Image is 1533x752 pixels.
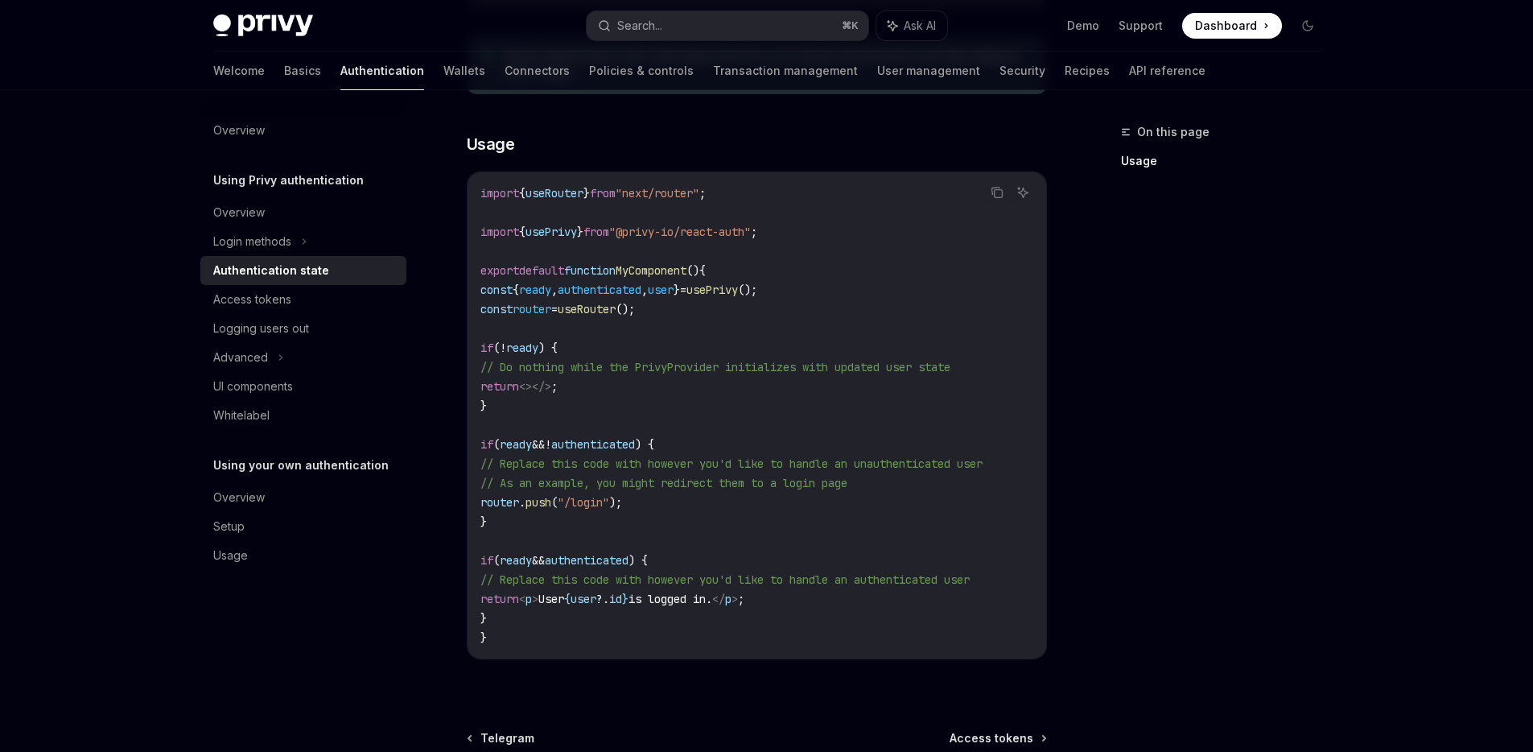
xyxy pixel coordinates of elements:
div: Overview [213,121,265,140]
span: { [519,186,525,200]
span: user [648,283,674,297]
a: Support [1119,18,1163,34]
a: Access tokens [200,285,406,314]
button: Copy the contents from the code block [987,182,1008,203]
span: user [571,592,596,606]
span: p [725,592,731,606]
div: Authentication state [213,261,329,280]
span: "@privy-io/react-auth" [609,225,751,239]
div: Search... [617,16,662,35]
span: Access tokens [950,730,1033,746]
a: Access tokens [950,730,1045,746]
span: ) { [538,341,558,355]
span: () [686,263,699,278]
span: usePrivy [525,225,577,239]
span: // Replace this code with however you'd like to handle an authenticated user [480,572,970,587]
span: (); [738,283,757,297]
div: Access tokens [213,290,291,309]
span: ! [500,341,506,355]
div: Advanced [213,348,268,367]
h5: Using Privy authentication [213,171,364,190]
span: Dashboard [1195,18,1257,34]
a: Usage [1121,148,1333,174]
span: ); [609,495,622,510]
a: Wallets [443,52,485,90]
a: Demo [1067,18,1099,34]
span: , [641,283,648,297]
span: import [480,225,519,239]
span: } [583,186,590,200]
span: { [564,592,571,606]
a: Authentication state [200,256,406,285]
a: Usage [200,541,406,570]
button: Ask AI [1012,182,1033,203]
span: is logged in. [628,592,712,606]
button: Toggle dark mode [1295,13,1321,39]
span: import [480,186,519,200]
span: Usage [467,133,515,155]
span: ) { [628,553,648,568]
a: Dashboard [1182,13,1282,39]
a: Telegram [468,730,534,746]
span: from [590,186,616,200]
a: Recipes [1065,52,1110,90]
span: // Do nothing while the PrivyProvider initializes with updated user state [480,360,950,374]
span: && [532,437,545,452]
span: export [480,263,519,278]
a: Authentication [340,52,424,90]
span: } [577,225,583,239]
span: </ [712,592,725,606]
span: // Replace this code with however you'd like to handle an unauthenticated user [480,457,983,471]
a: User management [877,52,980,90]
span: if [480,553,493,568]
span: > [731,592,738,606]
span: "/login" [558,495,609,510]
span: push [525,495,551,510]
span: ; [551,379,558,394]
span: router [480,495,519,510]
span: ; [738,592,744,606]
span: function [564,263,616,278]
a: Transaction management [713,52,858,90]
span: ready [500,553,532,568]
span: ready [500,437,532,452]
span: (); [616,302,635,316]
span: useRouter [525,186,583,200]
h5: Using your own authentication [213,456,389,475]
a: Overview [200,198,406,227]
span: ( [493,341,500,355]
span: } [480,399,487,413]
span: User [538,592,564,606]
span: > [532,592,538,606]
span: usePrivy [686,283,738,297]
span: { [519,225,525,239]
button: Ask AI [876,11,947,40]
div: Login methods [213,232,291,251]
span: useRouter [558,302,616,316]
a: API reference [1129,52,1205,90]
a: Basics [284,52,321,90]
a: Setup [200,512,406,541]
span: ?. [596,592,609,606]
span: return [480,592,519,606]
span: = [551,302,558,316]
span: ; [751,225,757,239]
a: Security [999,52,1045,90]
span: Ask AI [904,18,936,34]
span: ready [506,341,538,355]
span: } [622,592,628,606]
span: . [519,495,525,510]
span: , [551,283,558,297]
span: const [480,283,513,297]
span: ( [493,553,500,568]
span: On this page [1137,122,1210,142]
span: } [674,283,680,297]
div: UI components [213,377,293,396]
span: if [480,341,493,355]
span: const [480,302,513,316]
span: = [680,283,686,297]
span: default [519,263,564,278]
span: } [480,514,487,529]
a: Overview [200,483,406,512]
div: Overview [213,203,265,222]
